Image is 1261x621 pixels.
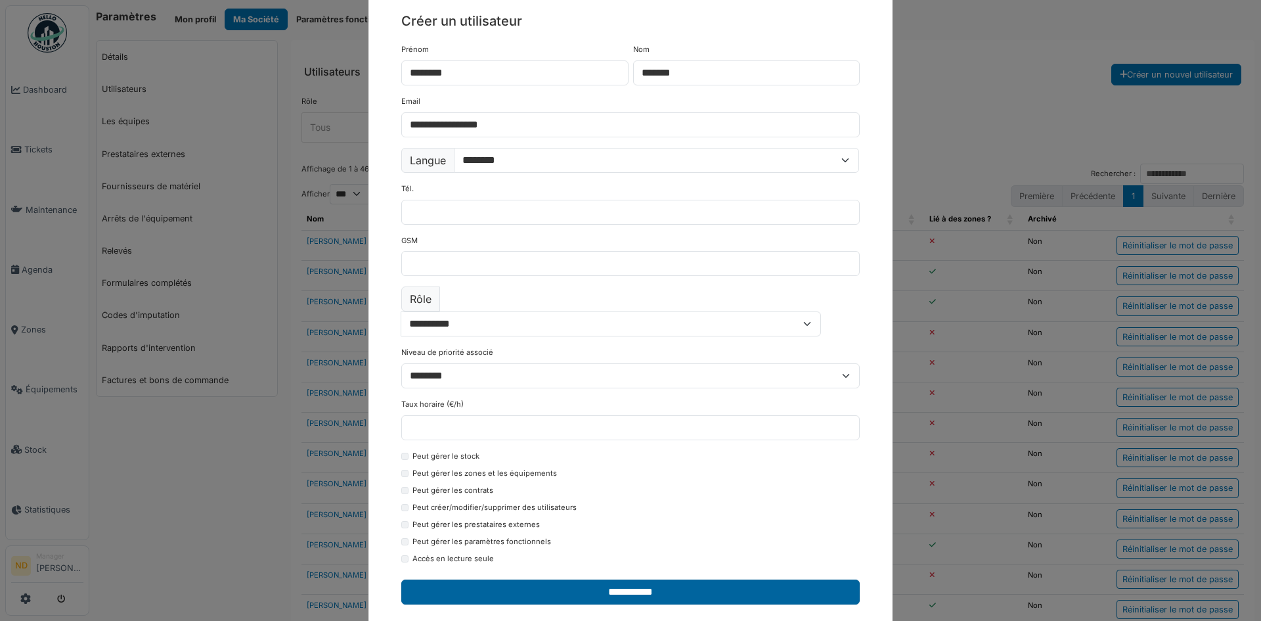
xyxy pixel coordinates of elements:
[412,451,479,462] label: Peut gérer le stock
[401,44,429,55] label: Prénom
[401,287,440,311] label: Rôle
[412,468,557,479] label: Peut gérer les zones et les équipements
[412,519,540,530] label: Peut gérer les prestataires externes
[401,347,493,358] label: Niveau de priorité associé
[401,183,414,195] label: Tél.
[401,96,420,107] label: Email
[412,485,493,496] label: Peut gérer les contrats
[401,148,454,173] label: Langue
[401,235,418,246] label: GSM
[412,553,494,564] label: Accès en lecture seule
[412,536,551,547] label: Peut gérer les paramètres fonctionnels
[412,502,577,513] label: Peut créer/modifier/supprimer des utilisateurs
[633,44,650,55] label: Nom
[401,11,860,31] h5: Créer un utilisateur
[401,399,464,410] label: Taux horaire (€/h)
